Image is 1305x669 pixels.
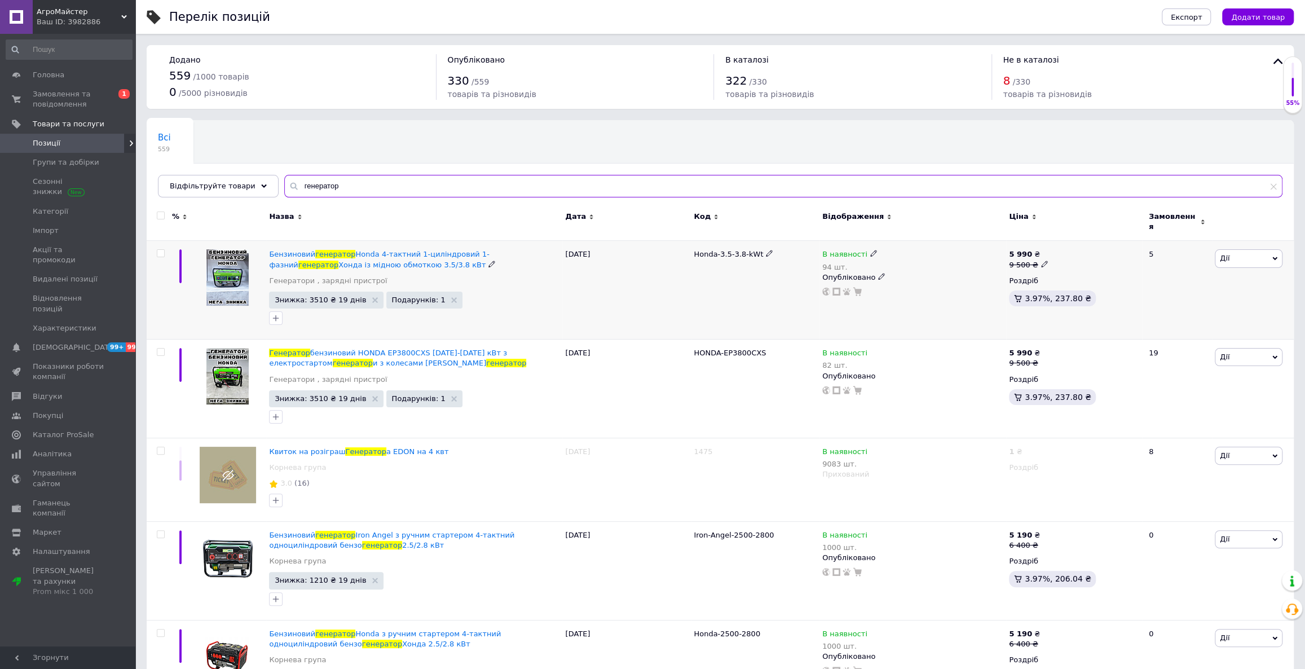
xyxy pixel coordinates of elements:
[1009,639,1040,649] div: 6 400 ₴
[269,655,326,665] a: Корнева група
[33,468,104,488] span: Управління сайтом
[269,447,448,456] a: Квиток на розіграшГенератора EDON на 4 квт
[1171,13,1202,21] span: Експорт
[269,349,526,367] a: Генераторбензиновий HONDA EP3800CXS [DATE]-[DATE] кВт з електростартомгенератори з колесами [PERS...
[1009,348,1040,358] div: ₴
[1025,574,1091,583] span: 3.97%, 206.04 ₴
[822,361,867,369] div: 82 шт.
[694,447,712,456] span: 1475
[694,250,763,258] span: Honda-3.5-3.8-kWt
[206,249,249,306] img: Бензиновый генератор Honda 4-тактный 1-цилиндровый 1-фазный генератор Хонда с медной обмоткой 3.5...
[362,640,402,648] span: генератор
[269,531,514,549] span: Iron Angel з ручним стартером 4-тактний одноциліндровий бензо
[694,349,766,357] span: HONDA-EP3800CXS
[1142,241,1212,340] div: 5
[37,7,121,17] span: АгроМайстер
[822,447,867,459] span: В наявності
[269,556,326,566] a: Корнева група
[725,55,769,64] span: В каталозі
[386,447,449,456] span: а EDON на 4 квт
[694,212,711,222] span: Код
[269,375,387,385] a: Генератори , зарядні пристрої
[1009,655,1139,665] div: Роздріб
[269,276,387,286] a: Генератори , зарядні пристрої
[33,274,98,284] span: Видалені позиції
[725,74,747,87] span: 322
[315,630,355,638] span: генератор
[1231,13,1285,21] span: Додати товар
[338,261,486,269] span: Хонда із мідною обмоткою 3.5/3.8 кВт
[172,212,179,222] span: %
[269,349,507,367] span: бензиновий HONDA EP3800CXS [DATE]-[DATE] кВт з електростартом
[1009,540,1040,551] div: 6 400 ₴
[169,85,177,99] span: 0
[822,212,884,222] span: Відображення
[33,342,116,353] span: [DEMOGRAPHIC_DATA]
[200,530,256,587] img: Бензиновый генератор Iron Angel с ручным стартером 4-тактный одноцилиндровый бензогенератор 2.5/2...
[822,349,867,360] span: В наявності
[193,72,249,81] span: / 1000 товарів
[33,245,104,265] span: Акції та промокоди
[1142,340,1212,438] div: 19
[33,527,61,538] span: Маркет
[179,89,248,98] span: / 5000 різновидів
[333,359,373,367] span: генератор
[822,460,867,468] div: 9083 шт.
[822,250,867,262] span: В наявності
[402,541,444,549] span: 2.5/2.8 кВт
[33,70,64,80] span: Головна
[749,77,766,86] span: / 330
[107,342,126,352] span: 99+
[822,371,1003,381] div: Опубліковано
[1220,633,1229,642] span: Дії
[471,77,489,86] span: / 559
[33,566,104,597] span: [PERSON_NAME] та рахунки
[33,547,90,557] span: Налаштування
[822,272,1003,283] div: Опубліковано
[1009,530,1040,540] div: ₴
[694,531,774,539] span: Iron-Angel-2500-2800
[206,348,249,404] img: Генератор бензиновий HONDA EP3800CXS 3.5-3.8 кВт з електростартом генератори з колесами Хонда бен...
[169,11,270,23] div: Перелік позицій
[822,531,867,543] span: В наявності
[126,342,144,352] span: 99+
[170,182,255,190] span: Відфільтруйте товари
[1222,8,1294,25] button: Додати товар
[565,212,586,222] span: Дата
[275,395,366,402] span: Знижка: 3510 ₴ 19 днів
[1009,463,1139,473] div: Роздріб
[392,395,446,402] span: Подарунків: 1
[1149,212,1197,232] span: Замовлення
[694,630,760,638] span: Honda-2500-2800
[486,359,526,367] span: генератор
[33,89,104,109] span: Замовлення та повідомлення
[1009,260,1048,270] div: 9 500 ₴
[1009,629,1040,639] div: ₴
[269,630,501,648] a: БензиновийгенераторHonda з ручним стартером 4-тактний одноциліндровий бензогенераторХонда 2.5/2.8...
[1009,447,1014,456] b: 1
[1220,451,1229,460] span: Дії
[1025,393,1091,402] span: 3.97%, 237.80 ₴
[822,543,867,552] div: 1000 шт.
[33,498,104,518] span: Гаманець компанії
[1142,438,1212,521] div: 8
[33,226,59,236] span: Імпорт
[33,206,68,217] span: Категорії
[562,241,691,340] div: [DATE]
[37,17,135,27] div: Ваш ID: 3982886
[448,55,505,64] span: Опубліковано
[280,479,292,487] span: 3.0
[33,391,62,402] span: Відгуки
[1220,254,1229,262] span: Дії
[1142,521,1212,620] div: 0
[33,362,104,382] span: Показники роботи компанії
[33,430,94,440] span: Каталог ProSale
[822,553,1003,563] div: Опубліковано
[1009,375,1139,385] div: Роздріб
[269,630,315,638] span: Бензиновий
[562,340,691,438] div: [DATE]
[562,521,691,620] div: [DATE]
[1009,276,1139,286] div: Роздріб
[33,177,104,197] span: Сезонні знижки
[269,250,315,258] span: Бензиновий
